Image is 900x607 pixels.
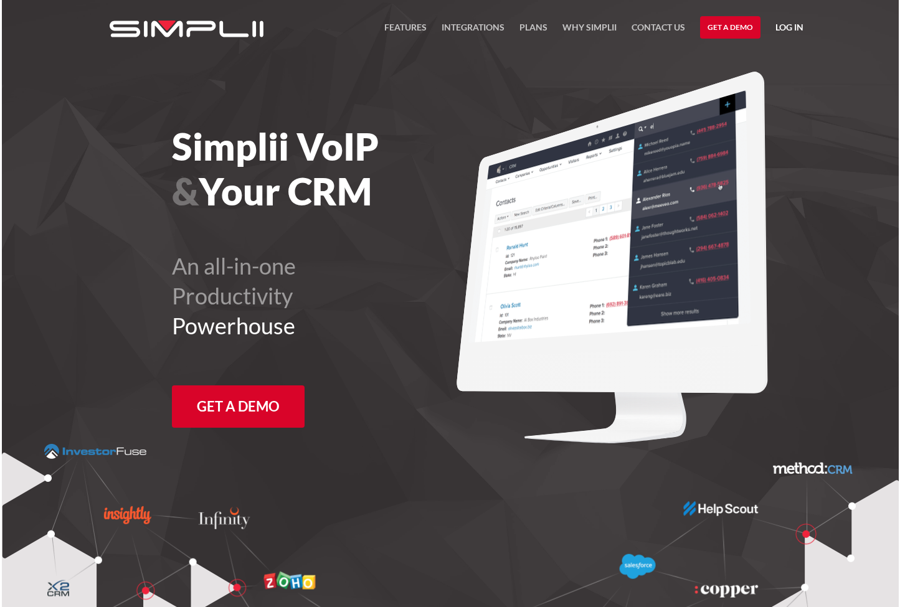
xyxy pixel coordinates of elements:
a: Get a Demo [172,385,305,428]
span: Powerhouse [172,312,295,339]
a: Contact US [632,20,685,42]
a: Log in [775,20,803,39]
h1: Simplii VoIP Your CRM [172,124,519,214]
span: & [172,169,199,214]
img: Simplii [110,21,263,37]
a: Integrations [442,20,504,42]
h2: An all-in-one Productivity [172,251,519,341]
a: Get a Demo [700,16,760,39]
a: FEATURES [384,20,427,42]
a: Why Simplii [562,20,617,42]
a: Plans [519,20,547,42]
